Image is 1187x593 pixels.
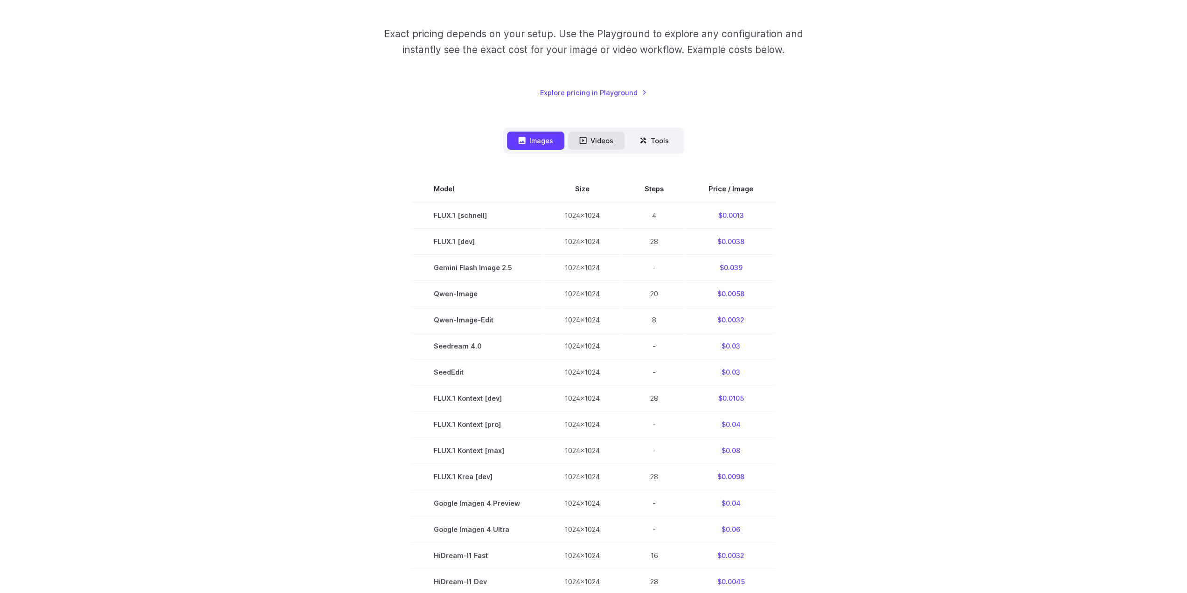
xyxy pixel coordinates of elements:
[686,202,776,229] td: $0.0013
[411,176,542,202] th: Model
[622,385,686,412] td: 28
[411,333,542,359] td: Seedream 4.0
[542,333,622,359] td: 1024x1024
[628,132,680,150] button: Tools
[622,255,686,281] td: -
[686,359,776,385] td: $0.03
[686,542,776,568] td: $0.0032
[622,333,686,359] td: -
[542,202,622,229] td: 1024x1024
[622,176,686,202] th: Steps
[542,490,622,516] td: 1024x1024
[622,464,686,490] td: 28
[622,359,686,385] td: -
[507,132,564,150] button: Images
[411,412,542,438] td: FLUX.1 Kontext [pro]
[542,255,622,281] td: 1024x1024
[411,229,542,255] td: FLUX.1 [dev]
[434,262,520,273] span: Gemini Flash Image 2.5
[366,26,820,57] p: Exact pricing depends on your setup. Use the Playground to explore any configuration and instantl...
[622,438,686,464] td: -
[686,307,776,333] td: $0.0032
[686,229,776,255] td: $0.0038
[686,490,776,516] td: $0.04
[411,202,542,229] td: FLUX.1 [schnell]
[542,464,622,490] td: 1024x1024
[542,176,622,202] th: Size
[622,412,686,438] td: -
[411,516,542,542] td: Google Imagen 4 Ultra
[686,464,776,490] td: $0.0098
[686,385,776,412] td: $0.0105
[542,359,622,385] td: 1024x1024
[686,333,776,359] td: $0.03
[568,132,625,150] button: Videos
[542,229,622,255] td: 1024x1024
[411,438,542,464] td: FLUX.1 Kontext [max]
[542,542,622,568] td: 1024x1024
[542,307,622,333] td: 1024x1024
[686,176,776,202] th: Price / Image
[622,229,686,255] td: 28
[411,542,542,568] td: HiDream-I1 Fast
[686,255,776,281] td: $0.039
[622,490,686,516] td: -
[411,385,542,412] td: FLUX.1 Kontext [dev]
[622,281,686,307] td: 20
[542,385,622,412] td: 1024x1024
[622,516,686,542] td: -
[411,359,542,385] td: SeedEdit
[622,542,686,568] td: 16
[411,490,542,516] td: Google Imagen 4 Preview
[686,281,776,307] td: $0.0058
[542,412,622,438] td: 1024x1024
[411,307,542,333] td: Qwen-Image-Edit
[686,438,776,464] td: $0.08
[622,202,686,229] td: 4
[411,464,542,490] td: FLUX.1 Krea [dev]
[542,516,622,542] td: 1024x1024
[542,438,622,464] td: 1024x1024
[686,516,776,542] td: $0.06
[411,281,542,307] td: Qwen-Image
[622,307,686,333] td: 8
[540,87,647,98] a: Explore pricing in Playground
[686,412,776,438] td: $0.04
[542,281,622,307] td: 1024x1024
